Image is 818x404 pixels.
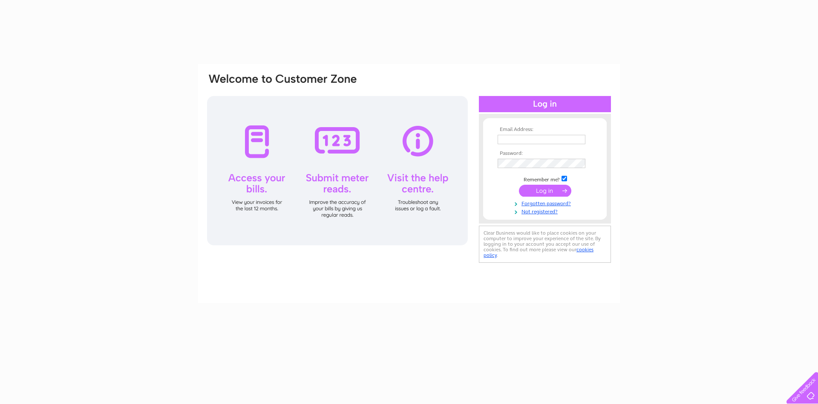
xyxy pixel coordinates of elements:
[495,127,594,133] th: Email Address:
[479,226,611,263] div: Clear Business would like to place cookies on your computer to improve your experience of the sit...
[495,174,594,183] td: Remember me?
[495,151,594,157] th: Password:
[498,199,594,207] a: Forgotten password?
[498,207,594,215] a: Not registered?
[484,247,593,258] a: cookies policy
[519,185,571,197] input: Submit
